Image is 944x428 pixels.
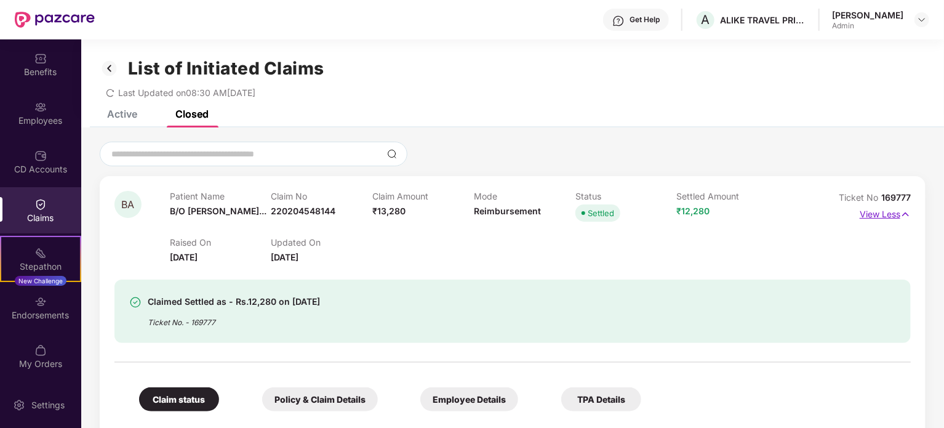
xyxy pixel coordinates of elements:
[262,387,378,411] div: Policy & Claim Details
[677,206,710,216] span: ₹12,280
[372,206,406,216] span: ₹13,280
[15,12,95,28] img: New Pazcare Logo
[148,309,320,328] div: Ticket No. - 169777
[900,208,911,221] img: svg+xml;base64,PHN2ZyB4bWxucz0iaHR0cDovL3d3dy53My5vcmcvMjAwMC9zdmciIHdpZHRoPSIxNyIgaGVpZ2h0PSIxNy...
[15,276,66,286] div: New Challenge
[588,207,614,219] div: Settled
[100,58,119,79] img: svg+xml;base64,PHN2ZyB3aWR0aD0iMzIiIGhlaWdodD0iMzIiIHZpZXdCb3g9IjAgMCAzMiAzMiIgZmlsbD0ibm9uZSIgeG...
[118,87,255,98] span: Last Updated on 08:30 AM[DATE]
[474,191,575,201] p: Mode
[474,206,541,216] span: Reimbursement
[271,237,373,248] p: Updated On
[34,101,47,113] img: svg+xml;base64,PHN2ZyBpZD0iRW1wbG95ZWVzIiB4bWxucz0iaHR0cDovL3d3dy53My5vcmcvMjAwMC9zdmciIHdpZHRoPS...
[129,296,142,309] img: svg+xml;base64,PHN2ZyBpZD0iU3VjY2Vzcy0zMngzMiIgeG1sbnM9Imh0dHA6Ly93d3cudzMub3JnLzIwMDAvc3ZnIiB3aW...
[271,252,299,262] span: [DATE]
[612,15,625,27] img: svg+xml;base64,PHN2ZyBpZD0iSGVscC0zMngzMiIgeG1sbnM9Imh0dHA6Ly93d3cudzMub3JnLzIwMDAvc3ZnIiB3aWR0aD...
[170,191,271,201] p: Patient Name
[34,198,47,211] img: svg+xml;base64,PHN2ZyBpZD0iQ2xhaW0iIHhtbG5zPSJodHRwOi8vd3d3LnczLm9yZy8yMDAwL3N2ZyIgd2lkdGg9IjIwIi...
[832,21,903,31] div: Admin
[1,260,80,273] div: Stepathon
[917,15,927,25] img: svg+xml;base64,PHN2ZyBpZD0iRHJvcGRvd24tMzJ4MzIiIHhtbG5zPSJodHRwOi8vd3d3LnczLm9yZy8yMDAwL3N2ZyIgd2...
[34,247,47,259] img: svg+xml;base64,PHN2ZyB4bWxucz0iaHR0cDovL3d3dy53My5vcmcvMjAwMC9zdmciIHdpZHRoPSIyMSIgaGVpZ2h0PSIyMC...
[832,9,903,21] div: [PERSON_NAME]
[28,399,68,411] div: Settings
[575,191,677,201] p: Status
[839,192,881,203] span: Ticket No
[13,399,25,411] img: svg+xml;base64,PHN2ZyBpZD0iU2V0dGluZy0yMHgyMCIgeG1sbnM9Imh0dHA6Ly93d3cudzMub3JnLzIwMDAvc3ZnIiB3aW...
[106,87,114,98] span: redo
[372,191,474,201] p: Claim Amount
[34,150,47,162] img: svg+xml;base64,PHN2ZyBpZD0iQ0RfQWNjb3VudHMiIGRhdGEtbmFtZT0iQ0QgQWNjb3VudHMiIHhtbG5zPSJodHRwOi8vd3...
[107,108,137,120] div: Active
[720,14,806,26] div: ALIKE TRAVEL PRIVATE LIMITED
[561,387,641,411] div: TPA Details
[128,58,324,79] h1: List of Initiated Claims
[387,149,397,159] img: svg+xml;base64,PHN2ZyBpZD0iU2VhcmNoLTMyeDMyIiB4bWxucz0iaHR0cDovL3d3dy53My5vcmcvMjAwMC9zdmciIHdpZH...
[175,108,209,120] div: Closed
[420,387,518,411] div: Employee Details
[122,200,135,210] span: BA
[139,387,219,411] div: Claim status
[170,237,271,248] p: Raised On
[630,15,660,25] div: Get Help
[271,191,373,201] p: Claim No
[170,206,266,216] span: B/O [PERSON_NAME]...
[702,12,710,27] span: A
[34,52,47,65] img: svg+xml;base64,PHN2ZyBpZD0iQmVuZWZpdHMiIHhtbG5zPSJodHRwOi8vd3d3LnczLm9yZy8yMDAwL3N2ZyIgd2lkdGg9Ij...
[34,296,47,308] img: svg+xml;base64,PHN2ZyBpZD0iRW5kb3JzZW1lbnRzIiB4bWxucz0iaHR0cDovL3d3dy53My5vcmcvMjAwMC9zdmciIHdpZH...
[881,192,911,203] span: 169777
[34,344,47,357] img: svg+xml;base64,PHN2ZyBpZD0iTXlfT3JkZXJzIiBkYXRhLW5hbWU9Ik15IE9yZGVycyIgeG1sbnM9Imh0dHA6Ly93d3cudz...
[860,204,911,221] p: View Less
[170,252,198,262] span: [DATE]
[148,294,320,309] div: Claimed Settled as - Rs.12,280 on [DATE]
[677,191,778,201] p: Settled Amount
[271,206,336,216] span: 220204548144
